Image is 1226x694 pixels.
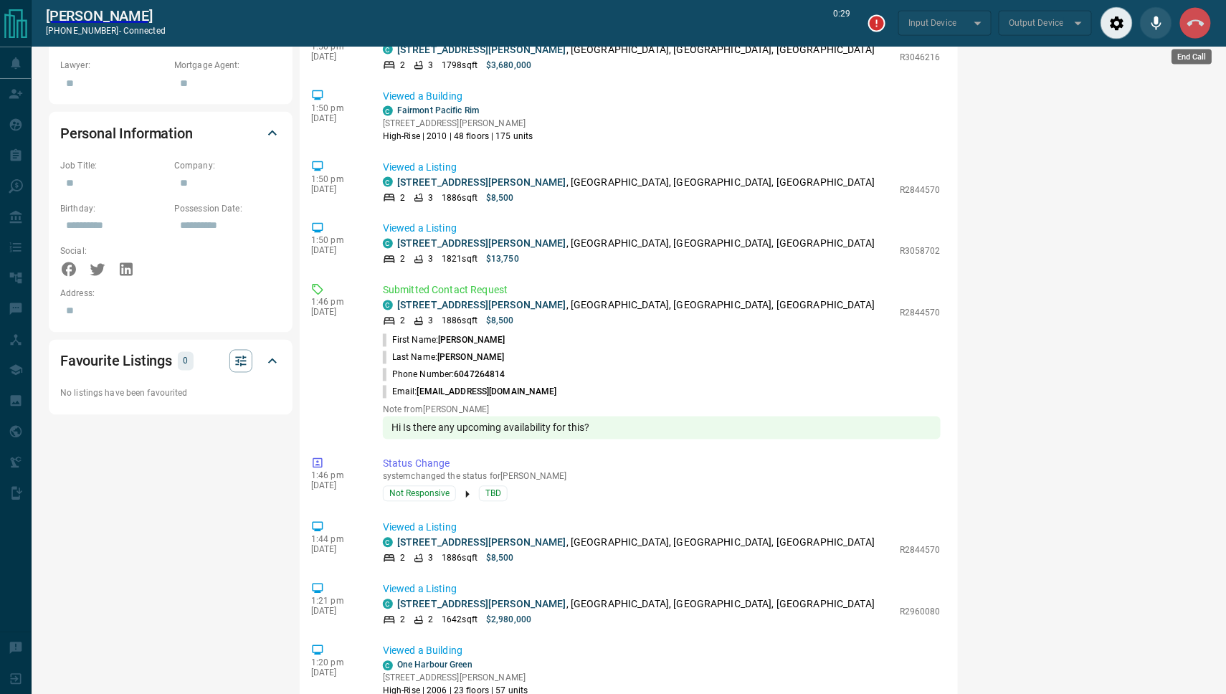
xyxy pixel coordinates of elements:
p: 1642 sqft [442,614,477,627]
p: Birthday: [60,202,167,215]
p: system changed the status for [PERSON_NAME] [383,472,941,482]
p: Social: [60,245,167,258]
h2: Personal Information [60,122,193,145]
a: [STREET_ADDRESS][PERSON_NAME] [397,44,566,55]
div: condos.ca [383,300,393,310]
p: 1:20 pm [311,658,361,668]
p: [DATE] [311,308,361,318]
p: 0:29 [834,7,851,39]
div: condos.ca [383,177,393,187]
div: Hi Is there any upcoming availability for this? [383,417,941,439]
p: R3046216 [900,51,941,64]
p: 2 [428,614,433,627]
p: 2 [400,614,405,627]
p: [DATE] [311,545,361,555]
a: Fairmont Pacific Rim [397,105,479,115]
p: Possession Date: [174,202,281,215]
p: R2844570 [900,544,941,557]
p: Mortgage Agent: [174,59,281,72]
span: [PERSON_NAME] [437,353,504,363]
a: [STREET_ADDRESS][PERSON_NAME] [397,238,566,249]
p: $8,500 [486,552,514,565]
div: condos.ca [383,661,393,671]
p: , [GEOGRAPHIC_DATA], [GEOGRAPHIC_DATA], [GEOGRAPHIC_DATA] [397,42,875,57]
p: [DATE] [311,184,361,194]
p: Phone Number: [383,369,505,381]
p: $2,980,000 [486,614,531,627]
p: 1886 sqft [442,315,477,328]
p: 2 [400,59,405,72]
span: connected [123,26,166,36]
p: 3 [428,59,433,72]
p: [STREET_ADDRESS][PERSON_NAME] [383,672,528,685]
span: [PERSON_NAME] [438,336,505,346]
p: $8,500 [486,191,514,204]
p: 2 [400,253,405,266]
div: Personal Information [60,116,281,151]
span: Not Responsive [389,487,450,501]
p: Viewed a Building [383,89,941,104]
p: 1:50 pm [311,174,361,184]
p: 3 [428,315,433,328]
p: Viewed a Listing [383,582,941,597]
p: 1:44 pm [311,535,361,545]
p: 1:46 pm [311,471,361,481]
p: 1:50 pm [311,236,361,246]
p: 3 [428,253,433,266]
p: 1821 sqft [442,253,477,266]
p: Note from [PERSON_NAME] [383,405,941,415]
p: [DATE] [311,52,361,62]
p: 2 [400,315,405,328]
p: [DATE] [311,246,361,256]
p: Viewed a Listing [383,520,941,536]
p: [DATE] [311,481,361,491]
p: 0 [182,353,189,369]
a: [PERSON_NAME] [46,7,166,24]
p: R2960080 [900,606,941,619]
p: Email: [383,386,557,399]
p: 1:21 pm [311,596,361,607]
div: End Call [1172,49,1212,65]
p: , [GEOGRAPHIC_DATA], [GEOGRAPHIC_DATA], [GEOGRAPHIC_DATA] [397,298,875,313]
p: First Name: [383,334,505,347]
div: End Call [1179,7,1212,39]
p: 1886 sqft [442,552,477,565]
div: condos.ca [383,538,393,548]
p: 3 [428,191,433,204]
div: condos.ca [383,599,393,609]
div: Audio Settings [1101,7,1133,39]
p: Company: [174,159,281,172]
p: 1:50 pm [311,103,361,113]
p: Submitted Contact Request [383,283,941,298]
p: 1798 sqft [442,59,477,72]
p: Last Name: [383,351,505,364]
p: R2844570 [900,307,941,320]
h2: Favourite Listings [60,350,172,373]
p: R2844570 [900,184,941,196]
span: [EMAIL_ADDRESS][DOMAIN_NAME] [417,387,557,397]
p: 1:46 pm [311,298,361,308]
p: , [GEOGRAPHIC_DATA], [GEOGRAPHIC_DATA], [GEOGRAPHIC_DATA] [397,597,875,612]
p: Viewed a Building [383,644,941,659]
p: , [GEOGRAPHIC_DATA], [GEOGRAPHIC_DATA], [GEOGRAPHIC_DATA] [397,536,875,551]
a: [STREET_ADDRESS][PERSON_NAME] [397,300,566,311]
div: Mute [1140,7,1172,39]
div: condos.ca [383,106,393,116]
p: Address: [60,287,281,300]
p: 2 [400,191,405,204]
a: One Harbour Green [397,660,472,670]
div: condos.ca [383,239,393,249]
a: [STREET_ADDRESS][PERSON_NAME] [397,599,566,610]
a: [STREET_ADDRESS][PERSON_NAME] [397,537,566,548]
span: TBD [485,487,501,501]
p: $8,500 [486,315,514,328]
p: 2 [400,552,405,565]
p: , [GEOGRAPHIC_DATA], [GEOGRAPHIC_DATA], [GEOGRAPHIC_DATA] [397,175,875,190]
p: [DATE] [311,668,361,678]
p: High-Rise | 2010 | 48 floors | 175 units [383,130,533,143]
p: [STREET_ADDRESS][PERSON_NAME] [383,117,533,130]
p: Viewed a Listing [383,222,941,237]
p: $13,750 [486,253,519,266]
p: Viewed a Listing [383,160,941,175]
